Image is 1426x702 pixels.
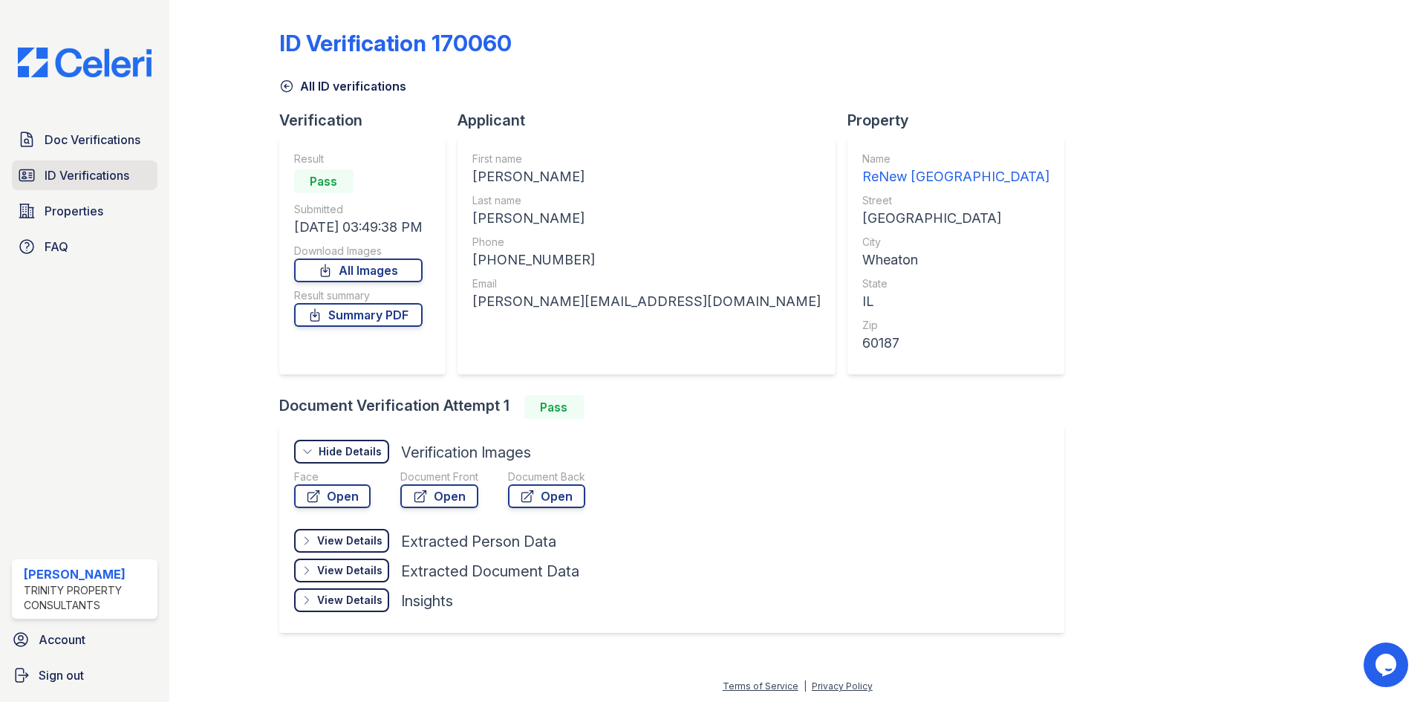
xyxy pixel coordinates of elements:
[472,152,821,166] div: First name
[39,666,84,684] span: Sign out
[279,77,406,95] a: All ID verifications
[862,208,1049,229] div: [GEOGRAPHIC_DATA]
[862,333,1049,354] div: 60187
[472,193,821,208] div: Last name
[317,593,382,608] div: View Details
[294,259,423,282] a: All Images
[524,395,584,419] div: Pass
[45,166,129,184] span: ID Verifications
[279,30,512,56] div: ID Verification 170060
[812,680,873,692] a: Privacy Policy
[294,202,423,217] div: Submitted
[508,484,585,508] a: Open
[472,276,821,291] div: Email
[472,208,821,229] div: [PERSON_NAME]
[508,469,585,484] div: Document Back
[401,531,556,552] div: Extracted Person Data
[6,625,163,654] a: Account
[319,444,382,459] div: Hide Details
[400,469,478,484] div: Document Front
[12,196,157,226] a: Properties
[294,303,423,327] a: Summary PDF
[472,235,821,250] div: Phone
[294,217,423,238] div: [DATE] 03:49:38 PM
[804,680,807,692] div: |
[294,244,423,259] div: Download Images
[862,235,1049,250] div: City
[45,131,140,149] span: Doc Verifications
[45,202,103,220] span: Properties
[862,152,1049,187] a: Name ReNew [GEOGRAPHIC_DATA]
[279,110,458,131] div: Verification
[317,533,382,548] div: View Details
[401,442,531,463] div: Verification Images
[317,563,382,578] div: View Details
[294,469,371,484] div: Face
[1364,643,1411,687] iframe: chat widget
[45,238,68,256] span: FAQ
[39,631,85,649] span: Account
[294,169,354,193] div: Pass
[12,160,157,190] a: ID Verifications
[862,166,1049,187] div: ReNew [GEOGRAPHIC_DATA]
[6,48,163,77] img: CE_Logo_Blue-a8612792a0a2168367f1c8372b55b34899dd931a85d93a1a3d3e32e68fde9ad4.png
[472,166,821,187] div: [PERSON_NAME]
[472,291,821,312] div: [PERSON_NAME][EMAIL_ADDRESS][DOMAIN_NAME]
[723,680,798,692] a: Terms of Service
[294,484,371,508] a: Open
[401,561,579,582] div: Extracted Document Data
[862,276,1049,291] div: State
[847,110,1076,131] div: Property
[401,591,453,611] div: Insights
[400,484,478,508] a: Open
[294,288,423,303] div: Result summary
[862,250,1049,270] div: Wheaton
[862,291,1049,312] div: IL
[862,152,1049,166] div: Name
[294,152,423,166] div: Result
[12,125,157,155] a: Doc Verifications
[6,660,163,690] a: Sign out
[862,318,1049,333] div: Zip
[12,232,157,261] a: FAQ
[24,583,152,613] div: Trinity Property Consultants
[458,110,847,131] div: Applicant
[862,193,1049,208] div: Street
[279,395,1076,419] div: Document Verification Attempt 1
[472,250,821,270] div: [PHONE_NUMBER]
[24,565,152,583] div: [PERSON_NAME]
